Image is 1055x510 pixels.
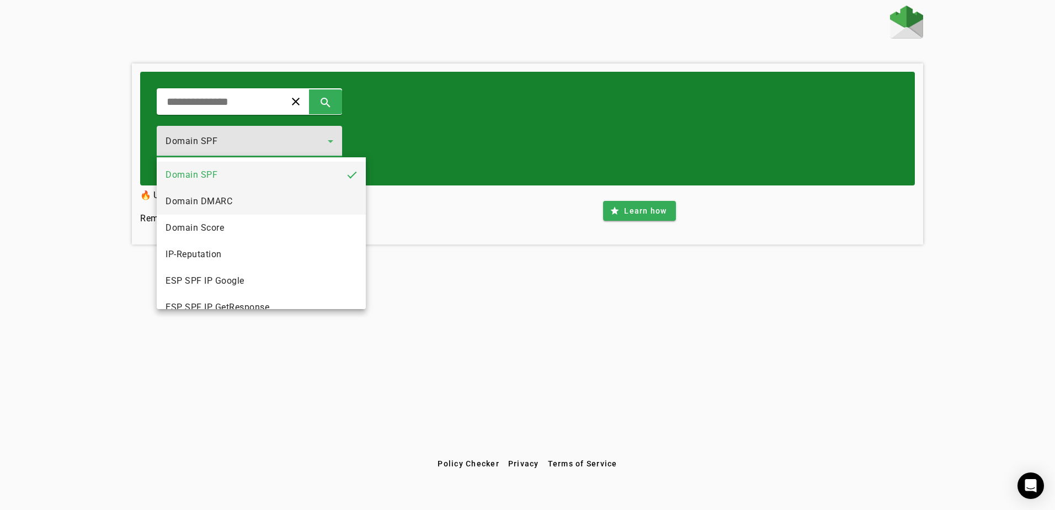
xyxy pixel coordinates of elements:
[166,221,224,235] span: Domain Score
[166,248,222,261] span: IP-Reputation
[166,168,217,182] span: Domain SPF
[166,301,269,314] span: ESP SPF IP GetResponse
[166,195,232,208] span: Domain DMARC
[1017,472,1044,499] div: Open Intercom Messenger
[166,274,244,288] span: ESP SPF IP Google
